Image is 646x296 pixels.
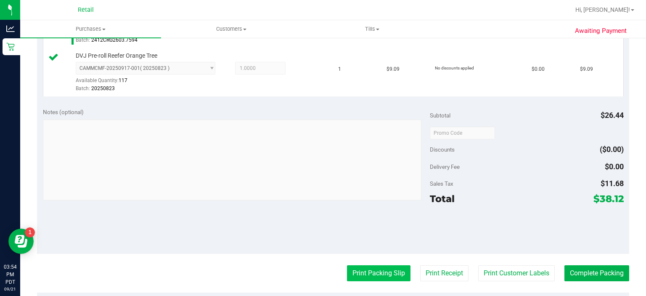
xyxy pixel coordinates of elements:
inline-svg: Analytics [6,24,15,33]
span: No discounts applied [435,66,474,70]
span: Batch: [76,37,90,43]
span: $38.12 [593,193,624,205]
span: $0.00 [605,162,624,171]
span: 20250823 [91,85,115,91]
p: 03:54 PM PDT [4,263,16,286]
span: 1 [338,65,341,73]
span: Notes (optional) [43,109,84,115]
iframe: Resource center [8,229,34,254]
span: Purchases [20,25,161,33]
span: Subtotal [430,112,450,119]
button: Complete Packing [564,265,629,281]
span: Total [430,193,455,205]
span: Retail [78,6,94,13]
span: $0.00 [532,65,545,73]
a: Purchases [20,20,161,38]
span: 2412CRG2603.7594 [91,37,138,43]
span: Discounts [430,142,455,157]
span: $9.09 [387,65,400,73]
span: Customers [161,25,302,33]
span: DVJ Pre-roll Reefer Orange Tree [76,52,157,60]
span: Batch: [76,85,90,91]
p: 09/21 [4,286,16,292]
span: $9.09 [580,65,593,73]
span: 117 [119,77,127,83]
span: $11.68 [601,179,624,188]
span: Awaiting Payment [575,26,627,36]
span: Hi, [PERSON_NAME]! [575,6,630,13]
div: Available Quantity: [76,75,222,91]
input: Promo Code [430,127,495,139]
span: Sales Tax [430,180,453,187]
span: Tills [302,25,442,33]
a: Tills [302,20,443,38]
span: $26.44 [601,111,624,120]
button: Print Packing Slip [347,265,410,281]
inline-svg: Retail [6,43,15,51]
iframe: Resource center unread badge [25,227,35,237]
button: Print Receipt [420,265,469,281]
span: ($0.00) [600,145,624,154]
a: Customers [161,20,302,38]
button: Print Customer Labels [478,265,555,281]
span: Delivery Fee [430,163,460,170]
